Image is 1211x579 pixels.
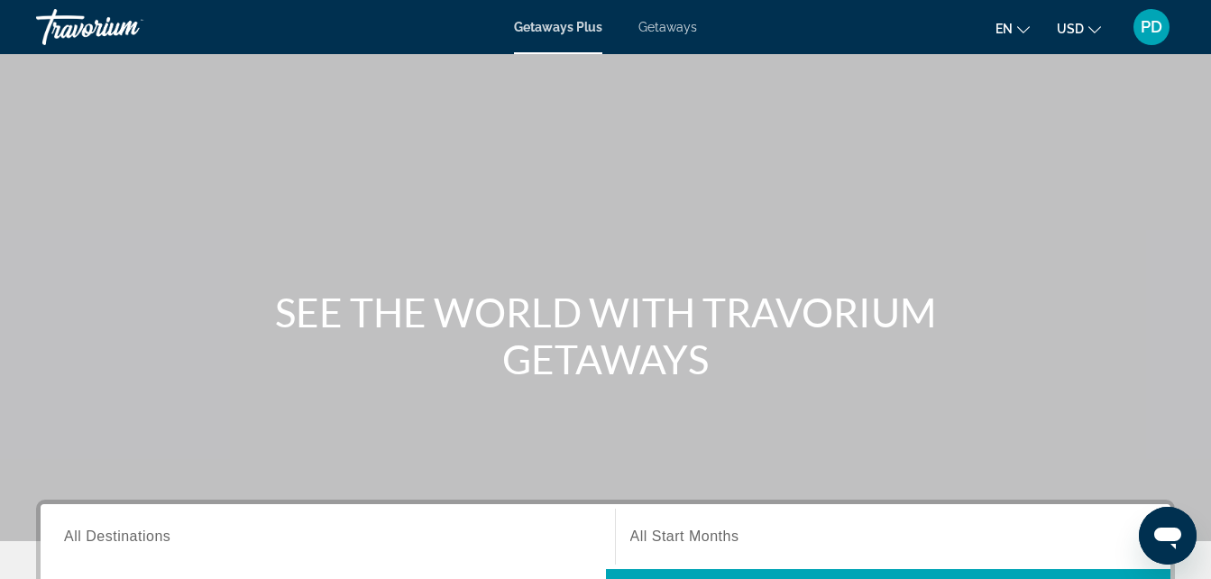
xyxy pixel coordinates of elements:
button: User Menu [1128,8,1175,46]
h1: SEE THE WORLD WITH TRAVORIUM GETAWAYS [268,289,944,382]
span: All Start Months [630,528,739,544]
button: Change currency [1057,15,1101,41]
span: PD [1141,18,1162,36]
span: en [995,22,1013,36]
a: Getaways [638,20,697,34]
span: USD [1057,22,1084,36]
button: Change language [995,15,1030,41]
a: Travorium [36,4,216,51]
span: All Destinations [64,528,170,544]
a: Getaways Plus [514,20,602,34]
iframe: Botón para iniciar la ventana de mensajería [1139,507,1197,565]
